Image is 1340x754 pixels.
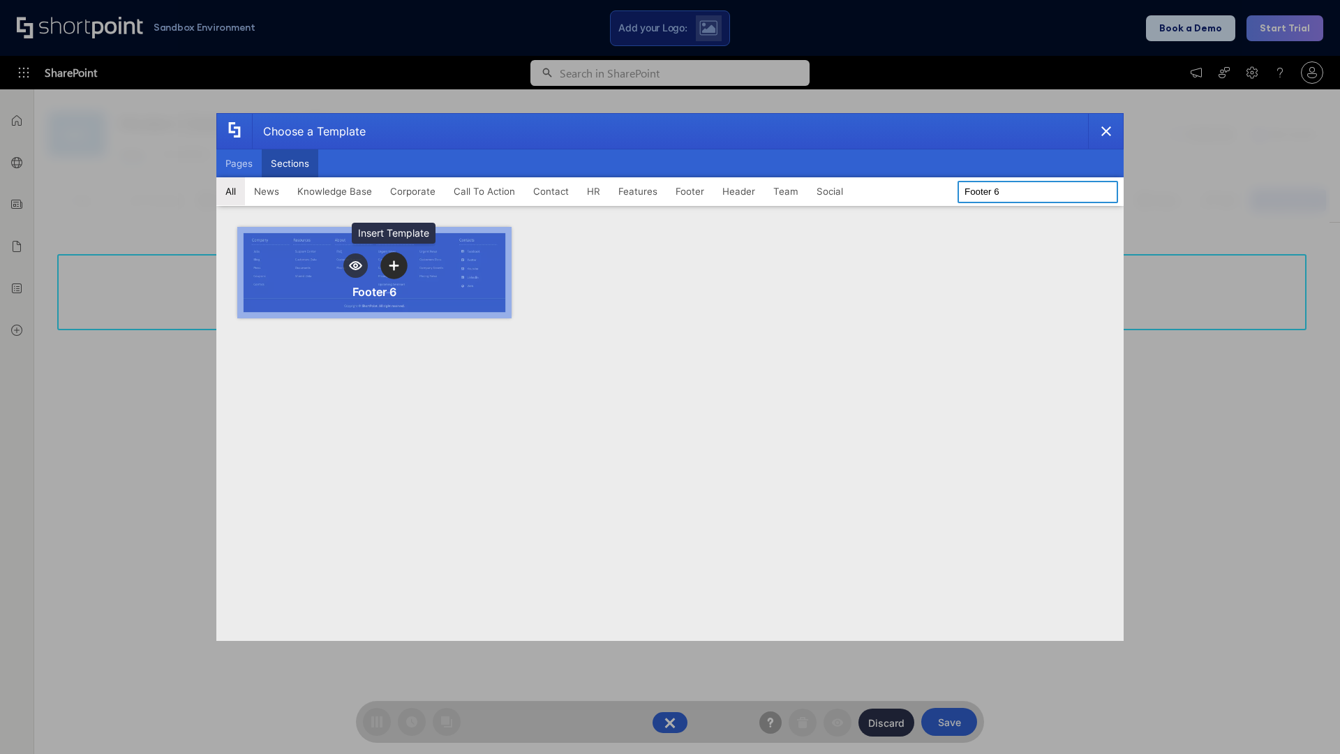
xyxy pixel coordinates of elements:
button: Sections [262,149,318,177]
button: Header [713,177,764,205]
input: Search [958,181,1118,203]
button: Knowledge Base [288,177,381,205]
button: Corporate [381,177,445,205]
button: News [245,177,288,205]
div: Footer 6 [352,285,396,299]
button: Features [609,177,667,205]
div: template selector [216,113,1124,641]
button: Pages [216,149,262,177]
button: Footer [667,177,713,205]
button: All [216,177,245,205]
button: Team [764,177,807,205]
button: Call To Action [445,177,524,205]
div: Choose a Template [252,114,366,149]
button: Social [807,177,852,205]
button: Contact [524,177,578,205]
button: HR [578,177,609,205]
iframe: Chat Widget [1270,687,1340,754]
